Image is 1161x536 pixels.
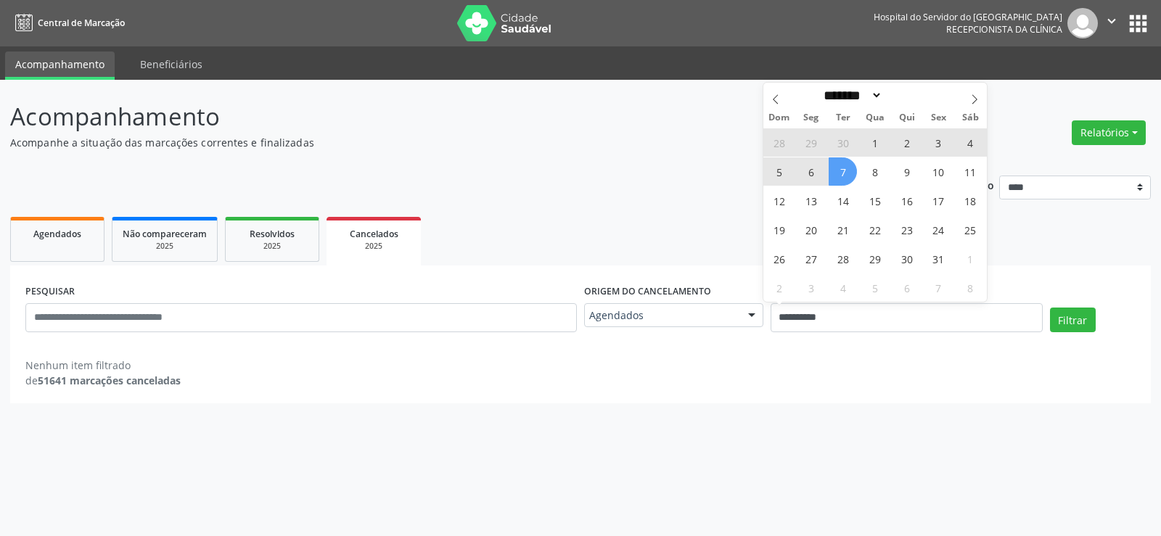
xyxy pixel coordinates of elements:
[123,241,207,252] div: 2025
[874,11,1062,23] div: Hospital do Servidor do [GEOGRAPHIC_DATA]
[861,186,889,215] span: Outubro 15, 2025
[1098,8,1125,38] button: 
[923,113,955,123] span: Sex
[25,281,75,303] label: PESQUISAR
[829,128,857,157] span: Setembro 30, 2025
[10,135,808,150] p: Acompanhe a situação das marcações correntes e finalizadas
[765,273,793,302] span: Novembro 2, 2025
[765,186,793,215] span: Outubro 12, 2025
[1125,11,1151,36] button: apps
[236,241,308,252] div: 2025
[861,215,889,244] span: Outubro 22, 2025
[893,157,921,186] span: Outubro 9, 2025
[861,244,889,273] span: Outubro 29, 2025
[893,273,921,302] span: Novembro 6, 2025
[589,308,734,323] span: Agendados
[25,358,181,373] div: Nenhum item filtrado
[797,157,825,186] span: Outubro 6, 2025
[38,17,125,29] span: Central de Marcação
[829,157,857,186] span: Outubro 7, 2025
[956,244,985,273] span: Novembro 1, 2025
[797,186,825,215] span: Outubro 13, 2025
[123,228,207,240] span: Não compareceram
[765,244,793,273] span: Outubro 26, 2025
[893,186,921,215] span: Outubro 16, 2025
[893,244,921,273] span: Outubro 30, 2025
[829,186,857,215] span: Outubro 14, 2025
[859,113,891,123] span: Qua
[893,215,921,244] span: Outubro 23, 2025
[829,273,857,302] span: Novembro 4, 2025
[956,186,985,215] span: Outubro 18, 2025
[829,244,857,273] span: Outubro 28, 2025
[250,228,295,240] span: Resolvidos
[956,157,985,186] span: Outubro 11, 2025
[819,88,883,103] select: Month
[955,113,987,123] span: Sáb
[956,128,985,157] span: Outubro 4, 2025
[946,23,1062,36] span: Recepcionista da clínica
[765,157,793,186] span: Outubro 5, 2025
[130,51,213,77] a: Beneficiários
[1072,120,1146,145] button: Relatórios
[893,128,921,157] span: Outubro 2, 2025
[924,186,953,215] span: Outubro 17, 2025
[797,273,825,302] span: Novembro 3, 2025
[797,215,825,244] span: Outubro 20, 2025
[924,128,953,157] span: Outubro 3, 2025
[797,128,825,157] span: Setembro 29, 2025
[861,273,889,302] span: Novembro 5, 2025
[1050,308,1096,332] button: Filtrar
[861,157,889,186] span: Outubro 8, 2025
[956,215,985,244] span: Outubro 25, 2025
[33,228,81,240] span: Agendados
[38,374,181,387] strong: 51641 marcações canceladas
[10,99,808,135] p: Acompanhamento
[1104,13,1120,29] i: 
[891,113,923,123] span: Qui
[765,215,793,244] span: Outubro 19, 2025
[827,113,859,123] span: Ter
[584,281,711,303] label: Origem do cancelamento
[337,241,411,252] div: 2025
[924,215,953,244] span: Outubro 24, 2025
[1067,8,1098,38] img: img
[763,113,795,123] span: Dom
[829,215,857,244] span: Outubro 21, 2025
[956,273,985,302] span: Novembro 8, 2025
[795,113,827,123] span: Seg
[25,373,181,388] div: de
[924,157,953,186] span: Outubro 10, 2025
[924,244,953,273] span: Outubro 31, 2025
[350,228,398,240] span: Cancelados
[797,244,825,273] span: Outubro 27, 2025
[5,51,115,80] a: Acompanhamento
[10,11,125,35] a: Central de Marcação
[861,128,889,157] span: Outubro 1, 2025
[765,128,793,157] span: Setembro 28, 2025
[924,273,953,302] span: Novembro 7, 2025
